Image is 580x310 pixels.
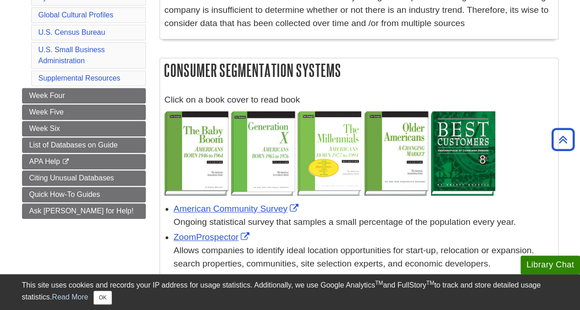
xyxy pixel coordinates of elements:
[160,58,558,82] h2: Consumer Segmentation Systems
[174,204,301,213] a: Link opens in new window
[22,137,146,153] a: List of Databases on Guide
[431,111,495,196] img: Best Customers: Demographics of Consumer Demand
[298,111,362,196] img: The Millennials: Americans Born 1977 to 1994
[365,111,429,196] img: Older Americans: A Changing Market
[62,159,70,165] i: This link opens in a new window
[22,154,146,169] a: APA Help
[39,28,105,36] a: U.S. Census Bureau
[174,216,553,229] div: Ongoing statistical survey that samples a small percentage of the population every year.
[29,92,65,99] span: Week Four
[22,88,146,103] a: Week Four
[94,291,111,305] button: Close
[22,104,146,120] a: Week Five
[426,280,434,286] sup: TM
[29,108,64,116] span: Week Five
[39,46,105,65] a: U.S. Small Business Administration
[29,174,114,182] span: Citing Unusual Databases
[22,187,146,202] a: Quick How-To Guides
[520,256,580,274] button: Library Chat
[174,232,252,242] a: Link opens in new window
[29,207,134,215] span: Ask [PERSON_NAME] for Help!
[29,141,118,149] span: List of Databases on Guide
[22,170,146,186] a: Citing Unusual Databases
[29,125,60,132] span: Week Six
[174,244,553,271] div: Allows companies to identify ideal location opportunities for start-up, relocation or expansion. ...
[39,11,114,19] a: Global Cultural Profiles
[22,203,146,219] a: Ask [PERSON_NAME] for Help!
[52,293,88,301] a: Read More
[39,74,121,82] a: Supplemental Resources
[29,190,100,198] span: Quick How-To Guides
[29,158,60,165] span: APA Help
[548,133,578,146] a: Back to Top
[165,111,229,196] img: The Baby Boom: Americans Born 1946 to 1964
[22,280,558,305] div: This site uses cookies and records your IP address for usage statistics. Additionally, we use Goo...
[375,280,383,286] sup: TM
[231,111,295,196] img: Generation X: Americans Born 1965 to 1976
[22,121,146,136] a: Week Six
[165,93,553,107] p: Click on a book cover to read book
